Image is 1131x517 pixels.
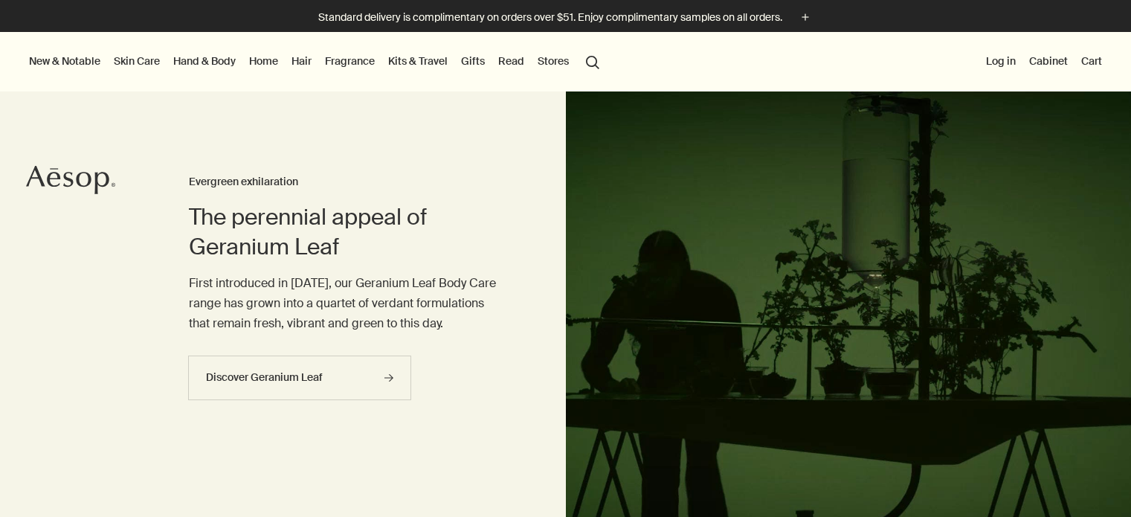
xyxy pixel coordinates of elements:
button: Open search [579,47,606,75]
a: Home [246,51,281,71]
button: Standard delivery is complimentary on orders over $51. Enjoy complimentary samples on all orders. [318,9,813,26]
a: Aesop [26,165,115,199]
a: Hand & Body [170,51,239,71]
nav: primary [26,32,606,91]
a: Cabinet [1026,51,1071,71]
p: First introduced in [DATE], our Geranium Leaf Body Care range has grown into a quartet of verdant... [189,273,506,334]
button: Log in [983,51,1019,71]
a: Skin Care [111,51,163,71]
a: Fragrance [322,51,378,71]
a: Kits & Travel [385,51,451,71]
button: New & Notable [26,51,103,71]
a: Discover Geranium Leaf [188,356,411,400]
a: Read [495,51,527,71]
p: Standard delivery is complimentary on orders over $51. Enjoy complimentary samples on all orders. [318,10,782,25]
button: Cart [1078,51,1105,71]
a: Gifts [458,51,488,71]
nav: supplementary [983,32,1105,91]
h3: Evergreen exhilaration [189,173,506,191]
a: Hair [289,51,315,71]
h2: The perennial appeal of Geranium Leaf [189,202,506,262]
button: Stores [535,51,572,71]
svg: Aesop [26,165,115,195]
